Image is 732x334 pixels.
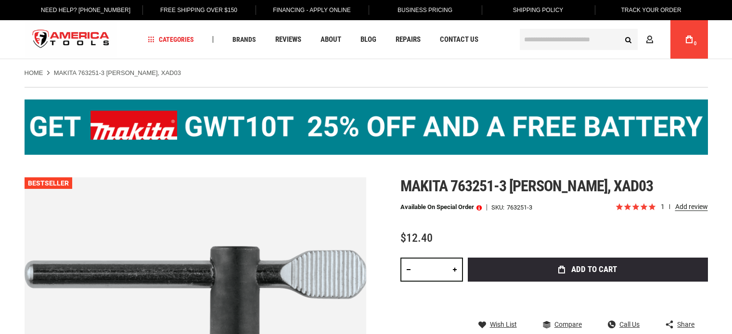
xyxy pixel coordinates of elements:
[436,33,483,46] a: Contact Us
[228,33,260,46] a: Brands
[25,69,43,77] a: Home
[356,33,381,46] a: Blog
[680,20,698,59] a: 0
[543,320,582,329] a: Compare
[25,22,118,58] a: store logo
[694,41,697,46] span: 0
[232,36,256,43] span: Brands
[25,99,708,155] img: BOGO: Buy the Makita® XGT IMpact Wrench (GWT10T), get the BL4040 4ah Battery FREE!
[391,33,425,46] a: Repairs
[608,320,640,329] a: Call Us
[669,204,670,209] span: review
[143,33,198,46] a: Categories
[490,321,517,328] span: Wish List
[25,22,118,58] img: America Tools
[571,265,617,273] span: Add to Cart
[275,36,301,43] span: Reviews
[554,321,582,328] span: Compare
[615,202,708,212] span: Rated 5.0 out of 5 stars 1 reviews
[619,321,640,328] span: Call Us
[440,36,478,43] span: Contact Us
[619,30,638,49] button: Search
[400,204,482,210] p: Available on Special Order
[513,7,564,13] span: Shipping Policy
[466,285,710,312] iframe: Secure express checkout frame
[316,33,346,46] a: About
[491,204,507,210] strong: SKU
[507,204,532,210] div: 763251-3
[396,36,421,43] span: Repairs
[54,69,181,76] strong: MAKITA 763251-3 [PERSON_NAME], XAD03
[360,36,376,43] span: Blog
[271,33,306,46] a: Reviews
[148,36,194,43] span: Categories
[677,321,694,328] span: Share
[468,258,708,282] button: Add to Cart
[321,36,341,43] span: About
[661,203,708,210] span: 1 reviews
[478,320,517,329] a: Wish List
[400,231,433,245] span: $12.40
[400,177,653,195] span: Makita 763251-3 [PERSON_NAME], xad03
